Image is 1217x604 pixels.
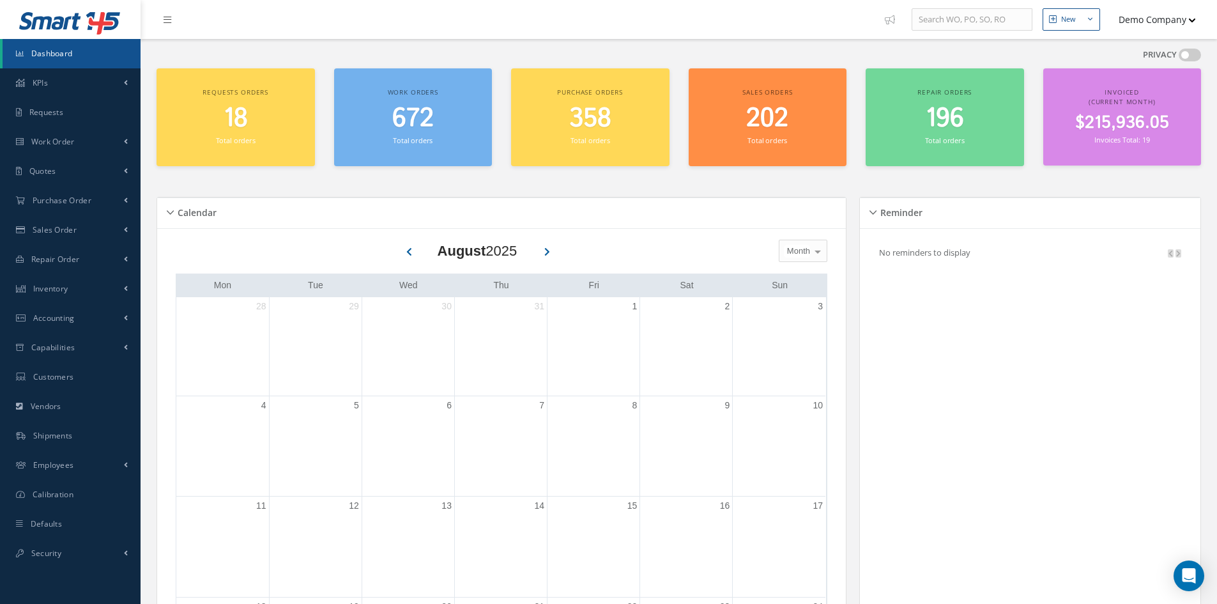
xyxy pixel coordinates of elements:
[810,497,825,515] a: August 17, 2025
[876,203,922,219] h5: Reminder
[625,497,640,515] a: August 15, 2025
[547,297,640,396] td: August 1, 2025
[547,497,640,598] td: August 15, 2025
[784,245,810,258] span: Month
[532,297,547,316] a: July 31, 2025
[254,497,269,515] a: August 11, 2025
[31,342,75,353] span: Capabilities
[157,68,315,166] a: Requests orders 18 Total orders
[570,136,610,145] small: Total orders
[629,297,639,316] a: August 1, 2025
[557,88,623,97] span: Purchase orders
[454,396,547,497] td: August 7, 2025
[547,396,640,497] td: August 8, 2025
[1089,97,1156,106] span: (Current Month)
[733,497,825,598] td: August 17, 2025
[1075,111,1169,136] span: $215,936.05
[438,240,517,261] div: 2025
[723,297,733,316] a: August 2, 2025
[879,247,970,258] p: No reminders to display
[917,88,972,97] span: Repair orders
[211,277,234,293] a: Monday
[746,100,788,137] span: 202
[537,396,547,415] a: August 7, 2025
[224,100,248,137] span: 18
[1061,14,1076,25] div: New
[33,430,73,441] span: Shipments
[31,548,61,559] span: Security
[569,100,611,137] span: 358
[454,297,547,396] td: July 31, 2025
[305,277,326,293] a: Tuesday
[31,518,62,529] span: Defaults
[397,277,420,293] a: Wednesday
[747,136,787,145] small: Total orders
[176,396,269,497] td: August 4, 2025
[511,68,670,166] a: Purchase orders 358 Total orders
[346,497,362,515] a: August 12, 2025
[532,497,547,515] a: August 14, 2025
[33,224,77,235] span: Sales Order
[334,68,493,166] a: Work orders 672 Total orders
[1143,49,1177,61] label: PRIVACY
[351,396,362,415] a: August 5, 2025
[269,396,362,497] td: August 5, 2025
[346,297,362,316] a: July 29, 2025
[33,283,68,294] span: Inventory
[31,136,75,147] span: Work Order
[33,371,74,382] span: Customers
[176,297,269,396] td: July 28, 2025
[388,88,438,97] span: Work orders
[926,100,964,137] span: 196
[203,88,268,97] span: Requests orders
[640,497,733,598] td: August 16, 2025
[33,195,91,206] span: Purchase Order
[454,497,547,598] td: August 14, 2025
[723,396,733,415] a: August 9, 2025
[362,497,454,598] td: August 13, 2025
[733,297,825,396] td: August 3, 2025
[640,396,733,497] td: August 9, 2025
[586,277,602,293] a: Friday
[1174,561,1204,591] div: Open Intercom Messenger
[31,254,80,265] span: Repair Order
[810,396,825,415] a: August 10, 2025
[1043,8,1100,31] button: New
[815,297,825,316] a: August 3, 2025
[216,136,256,145] small: Total orders
[444,396,454,415] a: August 6, 2025
[629,396,639,415] a: August 8, 2025
[362,297,454,396] td: July 30, 2025
[269,297,362,396] td: July 29, 2025
[438,243,486,259] b: August
[176,497,269,598] td: August 11, 2025
[678,277,696,293] a: Saturday
[174,203,217,219] h5: Calendar
[491,277,511,293] a: Thursday
[259,396,269,415] a: August 4, 2025
[1106,7,1196,32] button: Demo Company
[733,396,825,497] td: August 10, 2025
[29,107,63,118] span: Requests
[717,497,733,515] a: August 16, 2025
[439,497,454,515] a: August 13, 2025
[254,297,269,316] a: July 28, 2025
[769,277,790,293] a: Sunday
[1094,135,1149,144] small: Invoices Total: 19
[33,77,48,88] span: KPIs
[393,136,432,145] small: Total orders
[925,136,965,145] small: Total orders
[33,489,73,500] span: Calibration
[269,497,362,598] td: August 12, 2025
[33,313,75,323] span: Accounting
[439,297,454,316] a: July 30, 2025
[1105,88,1139,97] span: Invoiced
[742,88,792,97] span: Sales orders
[362,396,454,497] td: August 6, 2025
[29,166,56,176] span: Quotes
[640,297,733,396] td: August 2, 2025
[31,401,61,412] span: Vendors
[33,460,74,470] span: Employees
[912,8,1032,31] input: Search WO, PO, SO, RO
[1043,68,1202,166] a: Invoiced (Current Month) $215,936.05 Invoices Total: 19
